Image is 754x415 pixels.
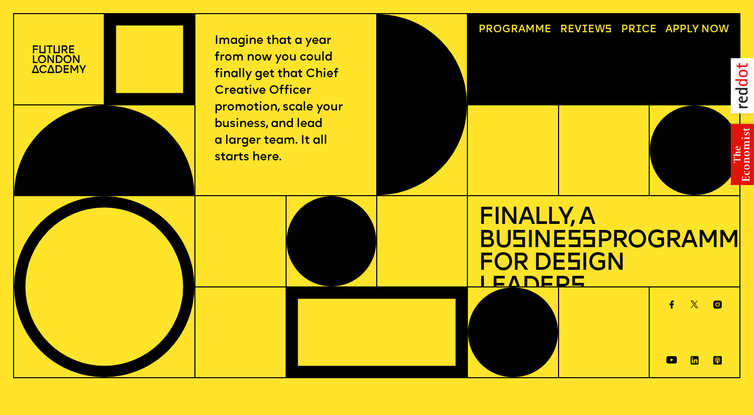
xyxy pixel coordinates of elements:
[478,207,729,299] h1: Finally, a Bu ine Programme for De ign Leader
[473,19,557,40] a: Programme
[567,229,596,253] span: ss
[555,19,618,40] a: Reviews
[660,19,734,40] a: Apply now
[511,229,526,253] span: s
[615,19,662,40] a: Price
[518,25,525,35] span: a
[566,252,581,276] span: s
[570,275,585,299] span: s
[215,33,358,166] p: Imagine that a year from now you could finally get that Chief Creative Officer promotion, scale y...
[665,25,672,35] span: A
